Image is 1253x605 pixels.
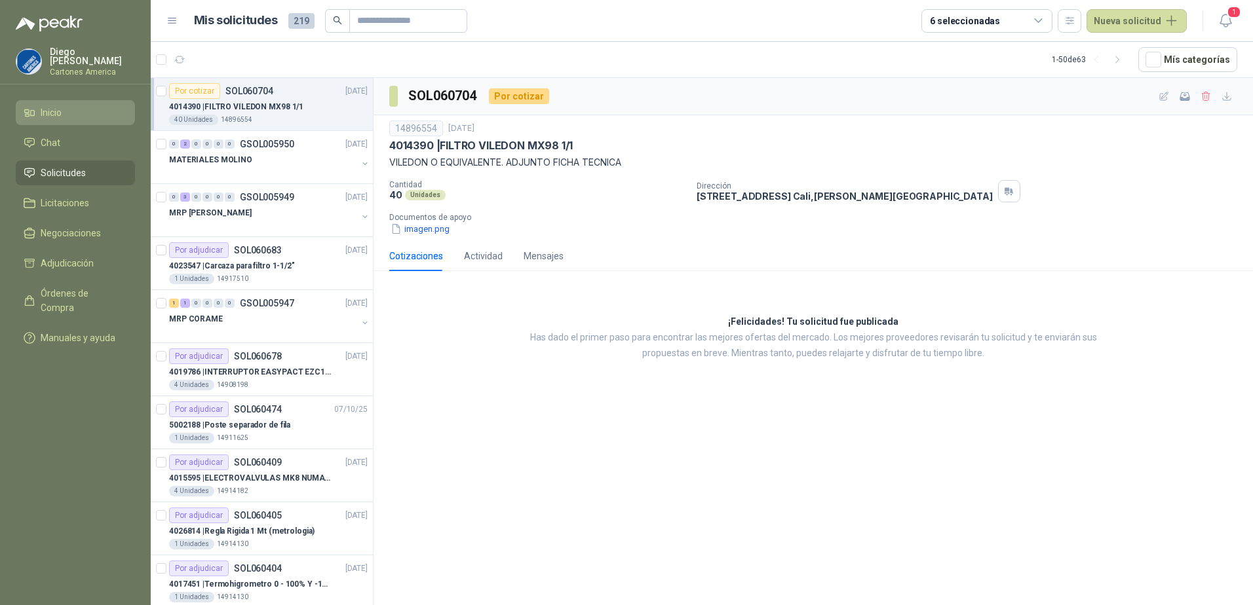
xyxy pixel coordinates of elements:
div: Por adjudicar [169,560,229,576]
a: Licitaciones [16,191,135,215]
p: Documentos de apoyo [389,213,1248,222]
p: SOL060683 [234,246,282,255]
button: 1 [1214,9,1237,33]
h1: Mis solicitudes [194,11,278,30]
p: [DATE] [345,350,368,363]
div: 1 Unidades [169,274,214,284]
div: 1 Unidades [169,592,214,602]
div: Mensajes [524,249,564,263]
div: 0 [191,299,201,308]
a: Por adjudicarSOL060683[DATE] 4023547 |Carcaza para filtro 1-1/2"1 Unidades14917510 [151,237,373,290]
a: Por adjudicarSOL060405[DATE] 4026814 |Regla Rigida 1 Mt (metrologia)1 Unidades14914130 [151,502,373,555]
p: Cartones America [50,68,135,76]
div: 40 Unidades [169,115,218,125]
a: 0 2 0 0 0 0 GSOL005950[DATE] MATERIALES MOLINO [169,136,370,178]
span: Chat [41,136,60,150]
p: Has dado el primer paso para encontrar las mejores ofertas del mercado. Los mejores proveedores r... [512,330,1115,361]
p: 4014390 | FILTRO VILEDON MX98 1/1 [389,139,573,153]
span: Órdenes de Compra [41,286,123,315]
p: 14896554 [221,115,252,125]
span: 1 [1227,6,1241,18]
p: 40 [389,189,402,200]
p: SOL060704 [225,86,273,96]
div: 0 [191,139,201,149]
h3: ¡Felicidades! Tu solicitud fue publicada [728,314,898,330]
div: 0 [202,139,212,149]
span: Manuales y ayuda [41,331,115,345]
img: Logo peakr [16,16,83,31]
div: Por adjudicar [169,348,229,364]
p: [DATE] [345,138,368,151]
button: imagen.png [389,222,451,236]
div: 1 [180,299,190,308]
p: [DATE] [345,509,368,522]
a: 1 1 0 0 0 0 GSOL005947[DATE] MRP CORAME [169,295,370,337]
p: Diego [PERSON_NAME] [50,47,135,65]
span: Solicitudes [41,166,86,180]
p: [DATE] [345,562,368,575]
span: search [333,16,342,25]
p: Dirección [697,181,993,191]
p: [DATE] [345,191,368,204]
span: Inicio [41,105,62,120]
p: [DATE] [345,244,368,257]
div: 4 Unidades [169,486,214,496]
p: 14914130 [217,592,248,602]
div: 0 [225,139,235,149]
a: Por adjudicarSOL06047407/10/25 5002188 |Poste separador de fila1 Unidades14911625 [151,396,373,449]
p: [STREET_ADDRESS] Cali , [PERSON_NAME][GEOGRAPHIC_DATA] [697,191,993,202]
div: 0 [225,192,235,202]
a: Por cotizarSOL060704[DATE] 4014390 |FILTRO VILEDON MX98 1/140 Unidades14896554 [151,78,373,131]
button: Nueva solicitud [1087,9,1187,33]
button: Mís categorías [1138,47,1237,72]
p: MRP [PERSON_NAME] [169,207,252,219]
p: SOL060404 [234,564,282,573]
p: Cantidad [389,180,686,189]
p: 4015595 | ELECTROVALVULAS MK8 NUMATICS [169,472,332,485]
div: Por cotizar [169,83,220,99]
p: [DATE] [345,297,368,310]
p: [DATE] [345,85,368,98]
a: Inicio [16,100,135,125]
div: Por adjudicar [169,401,229,417]
p: 4026814 | Regla Rigida 1 Mt (metrologia) [169,525,315,538]
p: SOL060678 [234,352,282,361]
p: 07/10/25 [334,403,368,416]
div: Por adjudicar [169,454,229,470]
p: 5002188 | Poste separador de fila [169,419,290,431]
div: 2 [180,139,190,149]
div: Por adjudicar [169,507,229,523]
span: Negociaciones [41,226,101,240]
a: Por adjudicarSOL060678[DATE] 4019786 |INTERRUPTOR EASYPACT EZC100N3040C 40AMP 25K SCHNEIDER4 Unid... [151,343,373,396]
p: 14917510 [217,274,248,284]
span: Licitaciones [41,196,89,210]
div: 4 Unidades [169,380,214,390]
p: 4019786 | INTERRUPTOR EASYPACT EZC100N3040C 40AMP 25K SCHNEIDER [169,366,332,378]
a: Adjudicación [16,251,135,276]
a: Solicitudes [16,160,135,185]
p: 14914130 [217,539,248,549]
p: SOL060474 [234,405,282,414]
p: GSOL005947 [240,299,294,308]
a: Negociaciones [16,221,135,246]
div: Cotizaciones [389,249,443,263]
div: 0 [191,192,201,202]
div: 3 [180,192,190,202]
p: 4023547 | Carcaza para filtro 1-1/2" [169,260,295,272]
div: Por cotizar [489,88,549,104]
p: MATERIALES MOLINO [169,154,252,166]
p: 14911625 [217,433,248,443]
div: 6 seleccionadas [930,14,1000,28]
span: 219 [288,13,315,29]
a: 0 3 0 0 0 0 GSOL005949[DATE] MRP [PERSON_NAME] [169,189,370,231]
img: Company Logo [16,49,41,74]
p: 14908198 [217,380,248,390]
div: 1 Unidades [169,433,214,443]
p: VILEDON O EQUIVALENTE. ADJUNTO FICHA TECNICA [389,155,1237,170]
div: 1 Unidades [169,539,214,549]
h3: SOL060704 [408,86,478,106]
span: Adjudicación [41,256,94,270]
p: MRP CORAME [169,313,223,325]
div: 0 [169,139,179,149]
div: Por adjudicar [169,242,229,258]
